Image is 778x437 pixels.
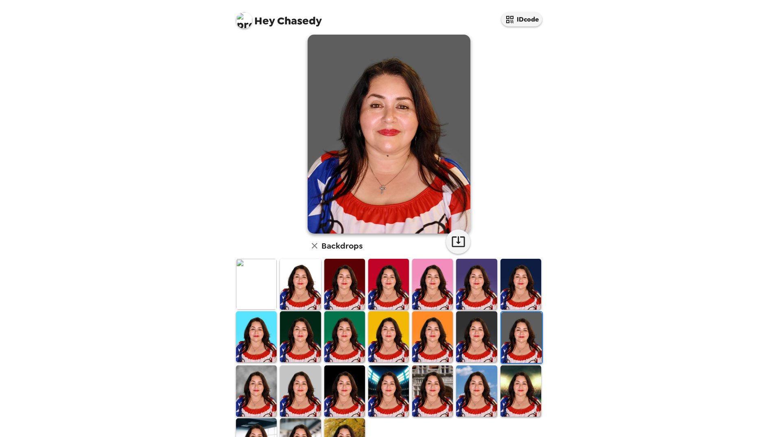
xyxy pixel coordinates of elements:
[308,35,470,234] img: user
[254,13,275,28] span: Hey
[501,12,542,26] button: IDcode
[236,259,277,310] img: Original
[321,239,363,252] h6: Backdrops
[236,8,322,26] span: Chasedy
[236,12,252,28] img: profile pic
